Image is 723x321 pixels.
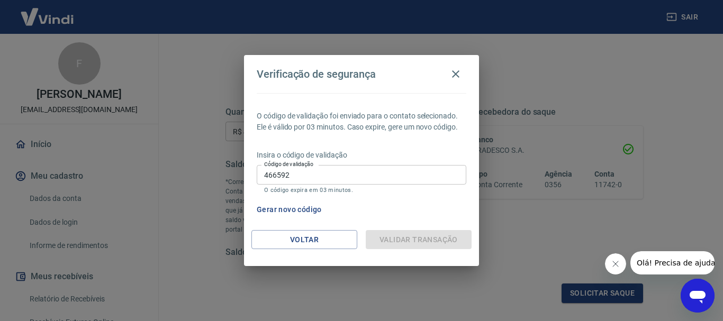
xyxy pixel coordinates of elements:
p: O código expira em 03 minutos. [264,187,459,194]
span: Olá! Precisa de ajuda? [6,7,89,16]
h4: Verificação de segurança [257,68,376,80]
p: Insira o código de validação [257,150,466,161]
p: O código de validação foi enviado para o contato selecionado. Ele é válido por 03 minutos. Caso e... [257,111,466,133]
button: Gerar novo código [252,200,326,219]
iframe: Fechar mensagem [605,253,626,274]
iframe: Mensagem da empresa [630,251,715,274]
label: Código de validação [264,160,313,168]
iframe: Botão para abrir a janela de mensagens [681,279,715,313]
button: Voltar [251,230,357,250]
